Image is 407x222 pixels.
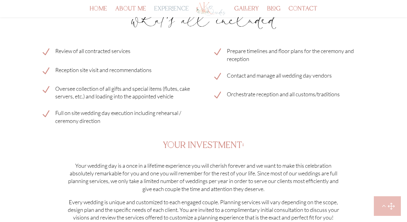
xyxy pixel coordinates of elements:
span: N [41,109,51,119]
a: gallery [234,7,259,17]
p: Prepare timelines and floor plans for the ceremony and reception [227,47,366,63]
p: Oversee collection of all gifts and special items (flutes, cake servers, etc.) and loading into t... [55,85,195,100]
span: N [212,47,222,57]
p: Orchestrate reception and all customs/traditions [227,90,366,98]
p: Review of all contracted services [55,47,195,55]
a: home [90,7,107,17]
p: Reception site visit and recommendations [55,66,195,74]
p: Your wedding day is a once in a lifetime experience you will cherish forever and we want to make ... [64,162,343,198]
p: Full on site wedding day execution including rehearsal / ceremony direction [55,109,195,124]
p: what’s all included [41,23,366,31]
span: N [41,85,51,95]
a: blog [267,7,281,17]
span: N [212,72,222,82]
h3: your investment: [41,141,366,153]
span: N [41,47,51,57]
span: N [41,66,51,76]
a: about me [115,7,146,17]
span: N [212,90,222,100]
a: contact [289,7,317,17]
a: experience [154,7,189,17]
img: Los Angeles Wedding Planner - AK Brides [196,2,226,16]
p: Contact and manage all wedding day vendors [227,72,366,79]
p: Every wedding is unique and customized to each engaged couple. Planning services will vary depend... [64,198,343,222]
